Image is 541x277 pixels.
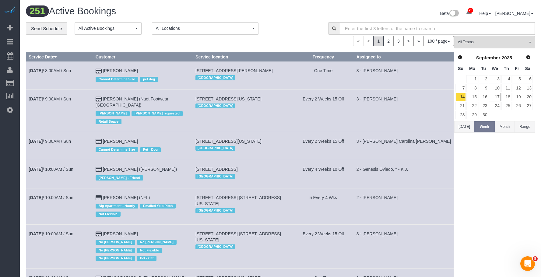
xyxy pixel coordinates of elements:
[492,66,498,71] span: Wednesday
[454,36,535,48] button: All Teams
[29,195,43,200] b: [DATE]
[103,139,138,144] a: [PERSON_NAME]
[455,93,466,101] a: 14
[195,174,235,179] span: [GEOGRAPHIC_DATA]
[26,160,93,188] td: Schedule date
[466,75,478,83] a: 1
[353,36,454,46] nav: Pagination navigation
[96,204,138,209] span: Big Apartment - Hourly
[479,11,491,16] a: Help
[103,167,177,172] a: [PERSON_NAME] ([PERSON_NAME])
[479,93,489,101] a: 16
[29,68,71,73] a: [DATE]/ 8:00AM / Sun
[29,231,43,236] b: [DATE]
[523,75,533,83] a: 6
[523,102,533,110] a: 27
[456,53,464,62] a: Prev
[481,66,486,71] span: Tuesday
[195,146,235,151] span: [GEOGRAPHIC_DATA]
[96,196,102,200] i: Credit Card Payment
[293,132,354,160] td: Frequency
[96,256,135,261] span: No [PERSON_NAME]
[454,121,474,132] button: [DATE]
[515,66,519,71] span: Friday
[479,84,489,92] a: 9
[293,89,354,132] td: Frequency
[393,36,404,46] a: 3
[512,84,522,92] a: 12
[140,147,161,152] span: Pet - Dog
[26,132,93,160] td: Schedule date
[501,93,511,101] a: 18
[93,224,193,268] td: Customer
[26,224,93,268] td: Schedule date
[501,75,511,83] a: 4
[96,147,138,152] span: Cannot Determine Size
[440,11,459,16] a: Beta
[26,5,49,17] span: 251
[363,36,374,46] span: <
[525,66,530,71] span: Saturday
[193,61,293,89] td: Service location
[75,22,142,35] button: All Active Bookings
[466,102,478,110] a: 22
[103,68,138,73] a: [PERSON_NAME]
[93,89,193,132] td: Customer
[193,53,293,61] th: Service location
[195,103,235,108] span: [GEOGRAPHIC_DATA]
[495,11,533,16] a: [PERSON_NAME]
[195,74,290,82] div: Location
[458,40,527,45] span: All Teams
[293,224,354,268] td: Frequency
[455,84,466,92] a: 7
[512,102,522,110] a: 26
[383,36,394,46] a: 2
[195,172,290,180] div: Location
[413,36,424,46] a: »
[26,53,93,61] th: Service Date
[140,77,158,82] span: pet dog
[96,96,168,107] a: [PERSON_NAME] (Naot Footwear [GEOGRAPHIC_DATA])
[79,25,134,31] span: All Active Bookings
[340,22,535,35] input: Enter the first 3 letters of the name to search
[512,93,522,101] a: 19
[137,248,162,253] span: Not Flexible
[193,89,293,132] td: Service location
[512,75,522,83] a: 5
[526,55,531,60] span: Next
[354,160,454,188] td: Assigned to
[96,167,102,172] i: Credit Card Payment
[4,6,16,15] img: Automaid Logo
[489,75,501,83] a: 3
[103,231,138,236] a: [PERSON_NAME]
[96,69,102,73] i: Credit Card Payment
[93,132,193,160] td: Customer
[523,84,533,92] a: 13
[454,36,535,45] ol: All Teams
[29,139,71,144] a: [DATE]/ 9:00AM / Sun
[152,22,258,35] ol: All Locations
[195,68,273,73] span: [STREET_ADDRESS][PERSON_NAME]
[195,208,235,213] span: [GEOGRAPHIC_DATA]
[26,61,93,89] td: Schedule date
[26,6,276,16] h1: Active Bookings
[293,61,354,89] td: Frequency
[354,224,454,268] td: Assigned to
[96,139,102,144] i: Credit Card Payment
[293,53,354,61] th: Frequency
[96,240,135,245] span: No [PERSON_NAME]
[193,224,293,268] td: Service location
[504,66,509,71] span: Thursday
[195,195,281,206] span: [STREET_ADDRESS] [STREET_ADDRESS][US_STATE]
[93,188,193,224] td: Customer
[29,96,43,101] b: [DATE]
[96,175,143,180] span: [PERSON_NAME] - Friend
[26,22,67,35] a: Send Schedule
[195,243,290,251] div: Location
[524,53,532,62] a: Next
[193,160,293,188] td: Service location
[29,195,73,200] a: [DATE]/ 10:00AM / Sun
[455,111,466,119] a: 28
[29,96,71,101] a: [DATE]/ 9:00AM / Sun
